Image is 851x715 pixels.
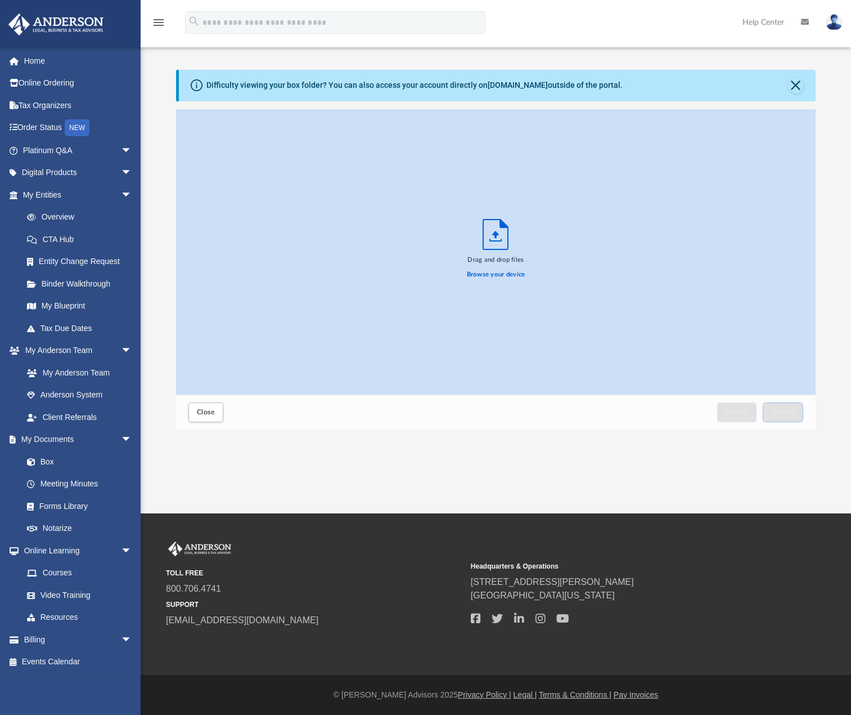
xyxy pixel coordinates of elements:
[8,117,149,140] a: Order StatusNEW
[8,628,149,651] a: Billingarrow_drop_down
[763,403,803,422] button: Upload
[188,403,223,422] button: Close
[206,79,623,91] div: Difficulty viewing your box folder? You can also access your account directly on outside of the p...
[8,184,149,206] a: My Entitiesarrow_drop_down
[8,50,149,72] a: Home
[16,361,138,384] a: My Anderson Team
[8,651,149,673] a: Events Calendar
[121,428,143,452] span: arrow_drop_down
[8,539,143,562] a: Online Learningarrow_drop_down
[65,119,89,136] div: NEW
[788,78,804,93] button: Close
[16,606,143,629] a: Resources
[726,409,748,415] span: Cancel
[8,139,149,162] a: Platinum Q&Aarrow_drop_down
[8,162,149,184] a: Digital Productsarrow_drop_down
[8,339,143,362] a: My Anderson Teamarrow_drop_down
[188,15,200,28] i: search
[16,384,143,406] a: Anderson System
[471,591,615,600] a: [GEOGRAPHIC_DATA][US_STATE]
[152,16,165,29] i: menu
[152,21,165,29] a: menu
[16,473,143,495] a: Meeting Minutes
[121,628,143,651] span: arrow_drop_down
[121,162,143,185] span: arrow_drop_down
[8,72,149,95] a: Online Ordering
[458,690,511,699] a: Privacy Policy |
[166,584,221,593] a: 800.706.4741
[614,690,658,699] a: Pay Invoices
[514,690,537,699] a: Legal |
[488,81,548,90] a: [DOMAIN_NAME]
[826,14,843,30] img: User Pic
[471,561,768,571] small: Headquarters & Operations
[8,94,149,117] a: Tax Organizers
[16,317,149,339] a: Tax Due Dates
[16,406,143,428] a: Client Referrals
[166,542,233,556] img: Anderson Advisors Platinum Portal
[166,615,318,625] a: [EMAIL_ADDRESS][DOMAIN_NAME]
[717,403,757,422] button: Cancel
[539,690,611,699] a: Terms & Conditions |
[16,562,143,584] a: Courses
[176,109,816,430] div: Upload
[5,14,107,35] img: Anderson Advisors Platinum Portal
[121,339,143,363] span: arrow_drop_down
[16,206,149,229] a: Overview
[121,539,143,562] span: arrow_drop_down
[176,109,816,395] div: grid
[121,139,143,162] span: arrow_drop_down
[8,428,143,451] a: My Documentsarrow_drop_down
[16,272,149,295] a: Binder Walkthrough
[166,568,463,578] small: TOLL FREE
[16,517,143,540] a: Notarize
[16,450,138,473] a: Box
[16,228,149,251] a: CTA Hub
[16,295,143,318] a: My Blueprint
[16,251,149,273] a: Entity Change Request
[121,184,143,207] span: arrow_drop_down
[141,689,851,701] div: © [PERSON_NAME] Advisors 2025
[771,409,795,415] span: Upload
[197,409,215,415] span: Close
[471,577,634,587] a: [STREET_ADDRESS][PERSON_NAME]
[16,495,138,517] a: Forms Library
[166,600,463,610] small: SUPPORT
[16,584,138,606] a: Video Training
